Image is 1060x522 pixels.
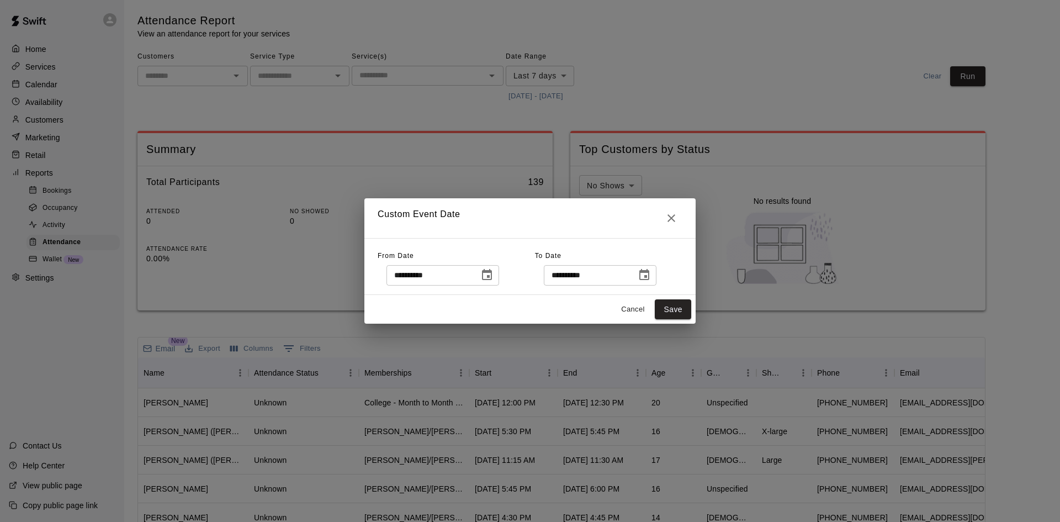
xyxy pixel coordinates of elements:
[660,207,682,229] button: Close
[535,252,561,260] span: To Date
[633,264,655,286] button: Choose date, selected date is Sep 19, 2025
[655,299,691,320] button: Save
[476,264,498,286] button: Choose date, selected date is Sep 12, 2025
[615,301,650,318] button: Cancel
[364,198,696,238] h2: Custom Event Date
[378,252,414,260] span: From Date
